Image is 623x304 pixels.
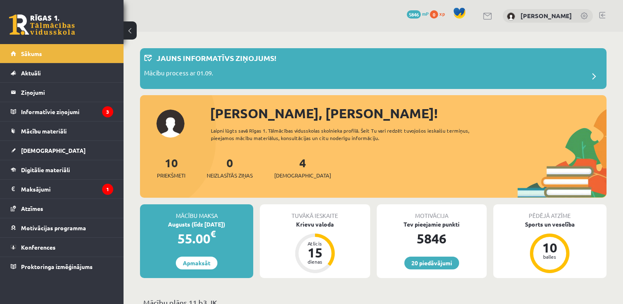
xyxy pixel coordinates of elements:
a: Konferences [11,238,113,257]
a: Aktuāli [11,63,113,82]
a: 20 piedāvājumi [404,257,459,269]
a: Rīgas 1. Tālmācības vidusskola [9,14,75,35]
span: Digitālie materiāli [21,166,70,173]
a: [DEMOGRAPHIC_DATA] [11,141,113,160]
a: [PERSON_NAME] [520,12,572,20]
span: Priekšmeti [157,171,185,180]
a: 4[DEMOGRAPHIC_DATA] [274,155,331,180]
div: Laipni lūgts savā Rīgas 1. Tālmācības vidusskolas skolnieka profilā. Šeit Tu vari redzēt tuvojošo... [211,127,491,142]
span: 5846 [407,10,421,19]
div: Pēdējā atzīme [493,204,607,220]
div: Augusts (līdz [DATE]) [140,220,253,229]
div: Tuvākā ieskaite [260,204,370,220]
a: Informatīvie ziņojumi3 [11,102,113,121]
span: Atzīmes [21,205,43,212]
div: Motivācija [377,204,487,220]
div: Atlicis [303,241,327,246]
span: mP [422,10,429,17]
div: Tev pieejamie punkti [377,220,487,229]
a: Ziņojumi [11,83,113,102]
a: Atzīmes [11,199,113,218]
a: Sports un veselība 10 balles [493,220,607,274]
p: Mācību process ar 01.09. [144,68,213,80]
a: 10Priekšmeti [157,155,185,180]
span: Aktuāli [21,69,41,77]
a: 0 xp [430,10,449,17]
a: Motivācijas programma [11,218,113,237]
div: Sports un veselība [493,220,607,229]
div: Krievu valoda [260,220,370,229]
a: Mācību materiāli [11,122,113,140]
div: dienas [303,259,327,264]
img: Juris Zīle [507,12,515,21]
a: Sākums [11,44,113,63]
a: Apmaksāt [176,257,217,269]
legend: Informatīvie ziņojumi [21,102,113,121]
div: 10 [537,241,562,254]
a: Maksājumi1 [11,180,113,199]
div: 5846 [377,229,487,248]
i: 1 [102,184,113,195]
span: Proktoringa izmēģinājums [21,263,93,270]
i: 3 [102,106,113,117]
a: Krievu valoda Atlicis 15 dienas [260,220,370,274]
a: 5846 mP [407,10,429,17]
span: 0 [430,10,438,19]
div: 55.00 [140,229,253,248]
span: Konferences [21,243,56,251]
a: 0Neizlasītās ziņas [207,155,253,180]
span: Neizlasītās ziņas [207,171,253,180]
div: balles [537,254,562,259]
span: Sākums [21,50,42,57]
p: Jauns informatīvs ziņojums! [156,52,276,63]
a: Jauns informatīvs ziņojums! Mācību process ar 01.09. [144,52,602,85]
legend: Ziņojumi [21,83,113,102]
div: Mācību maksa [140,204,253,220]
span: xp [439,10,445,17]
span: Mācību materiāli [21,127,67,135]
div: [PERSON_NAME], [PERSON_NAME]! [210,103,607,123]
div: 15 [303,246,327,259]
a: Digitālie materiāli [11,160,113,179]
span: Motivācijas programma [21,224,86,232]
span: [DEMOGRAPHIC_DATA] [21,147,86,154]
a: Proktoringa izmēģinājums [11,257,113,276]
span: [DEMOGRAPHIC_DATA] [274,171,331,180]
span: € [210,228,216,240]
legend: Maksājumi [21,180,113,199]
